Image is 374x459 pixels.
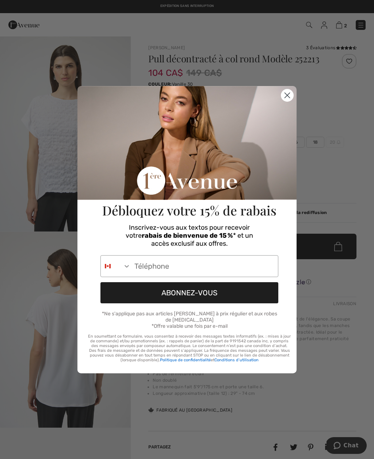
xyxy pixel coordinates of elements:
p: En soumettant ce formulaire, vous consentez à recevoir des messages textes informatifs (ex. : mis... [88,334,291,362]
button: Close dialog [281,89,294,102]
span: *Ne s'applique pas aux articles [PERSON_NAME] à prix régulier et aux robes de [MEDICAL_DATA] [102,311,277,323]
span: Débloquez votre 15% de rabais [102,202,276,219]
span: Inscrivez-vous aux textos pour recevoir votre * et un accès exclusif aux offres. [126,223,253,248]
a: Conditions d’utilisation [214,358,259,362]
span: *Offre valable une fois par e-mail [152,323,228,329]
img: Canada [105,263,111,269]
a: Politique de confidentialité [160,358,211,362]
input: Téléphone [131,256,278,277]
span: Chat [17,5,32,12]
span: rabais de bienvenue de 15 % [142,232,233,240]
button: Search Countries [101,256,131,277]
button: ABONNEZ-VOUS [100,282,278,303]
